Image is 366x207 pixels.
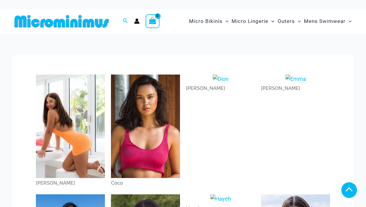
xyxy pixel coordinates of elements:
span: Menu Toggle [345,14,352,29]
a: OutersMenu ToggleMenu Toggle [276,12,302,30]
a: Mens SwimwearMenu ToggleMenu Toggle [302,12,353,30]
div: Coco [111,178,180,188]
span: Mens Swimwear [304,14,345,29]
a: Account icon link [134,18,140,24]
span: Micro Lingerie [232,14,268,29]
img: Coco [111,75,180,178]
div: [PERSON_NAME] [186,83,255,94]
span: Outers [278,14,295,29]
img: MM SHOP LOGO FLAT [12,14,111,28]
img: Emma [286,75,306,84]
a: View Shopping Cart, empty [146,14,159,28]
a: Dion[PERSON_NAME] [186,75,255,94]
span: Micro Bikinis [189,14,222,29]
img: Amy [36,75,105,178]
a: CocoCoco [111,75,180,188]
span: Menu Toggle [295,14,301,29]
span: Menu Toggle [268,14,274,29]
img: Dion [213,75,229,84]
span: Menu Toggle [222,14,229,29]
div: [PERSON_NAME] [36,178,105,188]
a: Micro BikinisMenu ToggleMenu Toggle [188,12,230,30]
div: [PERSON_NAME] [261,83,330,94]
a: Search icon link [123,18,128,25]
a: Amy[PERSON_NAME] [36,75,105,188]
nav: Site Navigation [187,11,354,31]
a: Emma[PERSON_NAME] [261,75,330,94]
a: Micro LingerieMenu ToggleMenu Toggle [230,12,276,30]
img: Hayeh [210,194,231,203]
